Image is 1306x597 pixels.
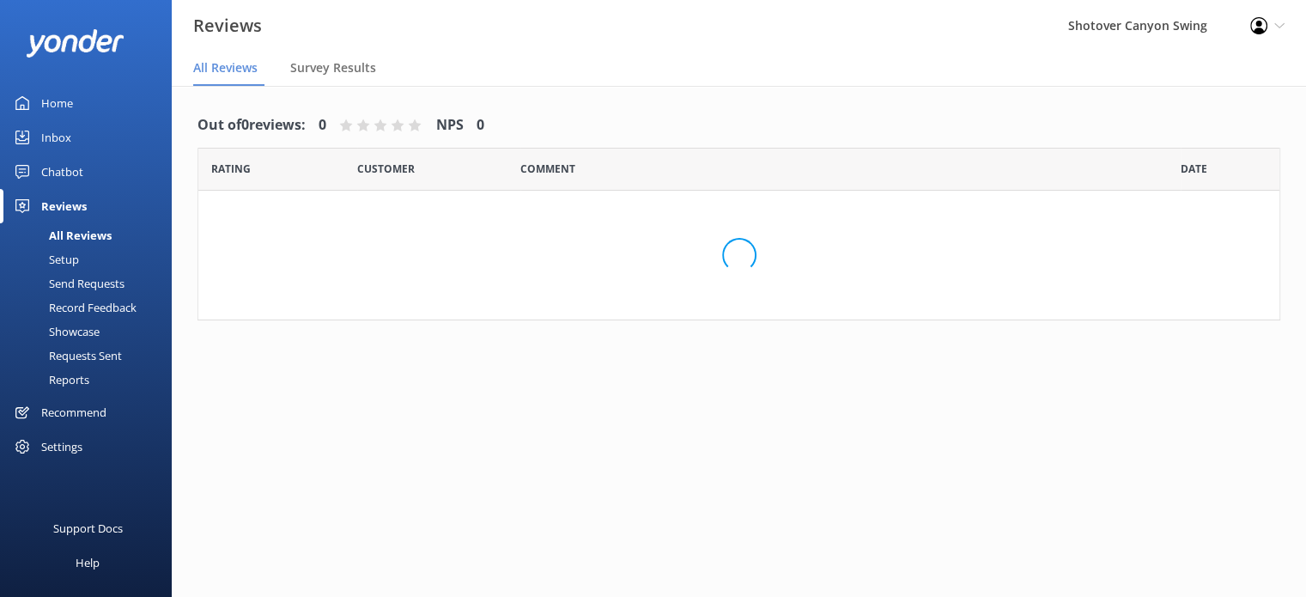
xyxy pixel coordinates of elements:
a: All Reviews [10,223,172,247]
div: Setup [10,247,79,271]
h4: 0 [319,114,326,137]
div: Send Requests [10,271,125,295]
a: Reports [10,368,172,392]
div: Help [76,545,100,580]
div: Home [41,86,73,120]
div: Reports [10,368,89,392]
div: Recommend [41,395,106,429]
div: Requests Sent [10,344,122,368]
div: Showcase [10,320,100,344]
span: Date [357,161,415,177]
a: Setup [10,247,172,271]
div: Support Docs [53,511,123,545]
span: Question [520,161,575,177]
div: All Reviews [10,223,112,247]
h4: 0 [477,114,484,137]
div: Reviews [41,189,87,223]
div: Record Feedback [10,295,137,320]
div: Settings [41,429,82,464]
h4: Out of 0 reviews: [197,114,306,137]
div: Inbox [41,120,71,155]
div: Chatbot [41,155,83,189]
span: Date [211,161,251,177]
span: All Reviews [193,59,258,76]
span: Date [1181,161,1207,177]
a: Requests Sent [10,344,172,368]
a: Record Feedback [10,295,172,320]
a: Send Requests [10,271,172,295]
img: yonder-white-logo.png [26,29,125,58]
h4: NPS [436,114,464,137]
span: Survey Results [290,59,376,76]
h3: Reviews [193,12,262,40]
a: Showcase [10,320,172,344]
